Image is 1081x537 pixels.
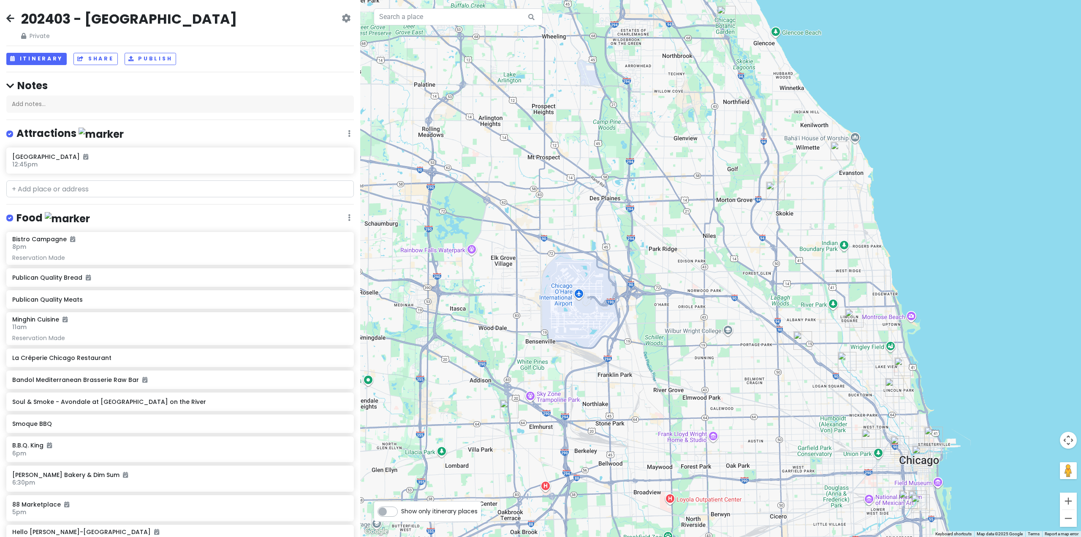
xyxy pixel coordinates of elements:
[70,236,75,242] i: Added to itinerary
[12,153,348,161] h6: [GEOGRAPHIC_DATA]
[12,296,348,303] h6: Publican Quality Meats
[64,502,69,507] i: Added to itinerary
[1060,510,1077,527] button: Zoom out
[12,354,348,362] h6: La Crêperie Chicago Restaurant
[12,501,348,508] h6: 88 Marketplace
[831,142,849,160] div: Hewn
[12,398,348,406] h6: Soul & Smoke - Avondale at [GEOGRAPHIC_DATA] on the River
[12,471,348,479] h6: [PERSON_NAME] Bakery & Dim Sum
[793,331,812,350] div: Smoque BBQ
[12,316,68,323] h6: Minghin Cuisine
[1060,493,1077,510] button: Zoom in
[717,6,736,25] div: Chicago Botanic Garden
[374,8,543,25] input: Search a place
[894,357,913,376] div: La Crêperie Chicago Restaurant
[885,378,904,397] div: Hello Jasmine-Lincoln Park
[891,436,909,455] div: Publican Quality Meats
[6,95,354,113] div: Add notes...
[12,528,159,536] h6: Hello [PERSON_NAME]-[GEOGRAPHIC_DATA]
[12,323,27,331] span: 11am
[977,532,1023,536] span: Map data ©2025 Google
[142,377,147,383] i: Added to itinerary
[21,10,237,28] h2: 202403 - [GEOGRAPHIC_DATA]
[12,508,26,516] span: 5pm
[21,31,237,41] span: Private
[12,376,348,384] h6: Bandol Mediterranean Brasserie Raw Bar
[79,128,124,141] img: marker
[6,53,67,65] button: Itinerary
[362,526,390,537] a: Open this area in Google Maps (opens a new window)
[154,529,159,535] i: Added to itinerary
[47,442,52,448] i: Added to itinerary
[73,53,117,65] button: Share
[1045,532,1078,536] a: Report a map error
[766,182,785,200] div: Kaufman's Bagel & Delicatessen
[6,79,354,92] h4: Notes
[123,472,128,478] i: Added to itinerary
[45,212,90,225] img: marker
[899,490,918,509] div: 88 Marketplace
[935,531,972,537] button: Keyboard shortcuts
[12,334,348,342] div: Reservation Made
[401,507,478,516] span: Show only itinerary places
[6,180,354,197] input: + Add place or address
[908,491,927,509] div: B.B.Q. King
[12,254,348,262] div: Reservation Made
[125,53,177,65] button: Publish
[1060,462,1077,479] button: Drag Pegman onto the map to open Street View
[83,154,88,160] i: Added to itinerary
[924,427,943,445] div: Minghin Cuisine
[12,274,348,281] h6: Publican Quality Bread
[12,478,35,487] span: 6:30pm
[845,309,864,327] div: Bistro Campagne
[12,160,38,169] span: 12:45pm
[362,526,390,537] img: Google
[1028,532,1040,536] a: Terms (opens in new tab)
[12,449,26,458] span: 6pm
[838,352,856,371] div: Soul & Smoke - Avondale at Rockwell on the River
[1060,432,1077,449] button: Map camera controls
[86,275,91,281] i: Added to itinerary
[12,243,26,251] span: 8pm
[62,316,68,322] i: Added to itinerary
[500,400,519,418] div: Courtyard by Marriott Chicago Elmhurst/Oakbrook Area
[12,442,348,449] h6: B.B.Q. King
[912,446,931,464] div: Bandol Mediterranean Brasserie Raw Bar
[862,429,880,448] div: Publican Quality Bread
[911,494,930,513] div: Chiu Quon Bakery & Dim Sum
[16,211,90,225] h4: Food
[12,420,348,428] h6: Smoque BBQ
[16,127,124,141] h4: Attractions
[12,235,75,243] h6: Bistro Campagne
